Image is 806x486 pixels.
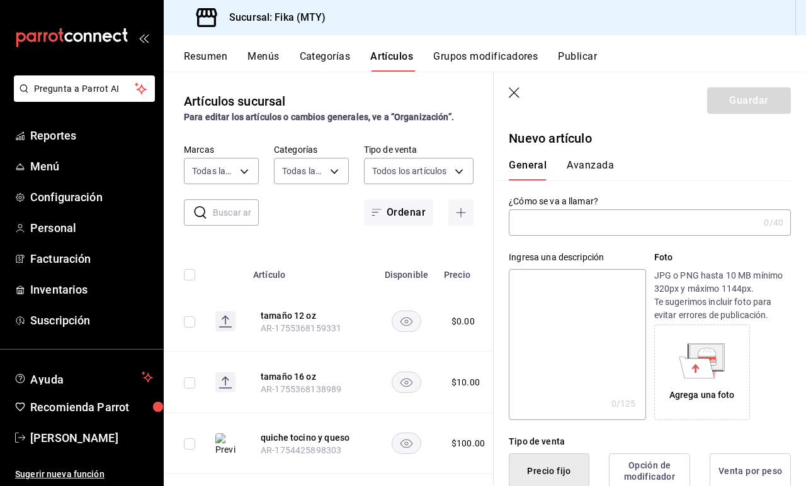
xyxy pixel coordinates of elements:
[567,159,614,180] button: Avanzada
[215,433,236,456] img: Preview
[30,399,153,416] span: Recomienda Parrot
[509,435,791,448] div: Tipo de venta
[451,376,480,389] div: $ 10.00
[300,50,351,72] button: Categorías
[509,159,776,180] div: navigation tabs
[219,10,326,25] h3: Sucursal: Fika (MTY)
[372,165,447,177] span: Todos los artículos
[15,468,153,481] span: Sugerir nueva función
[261,370,361,383] button: edit-product-location
[30,312,153,329] span: Suscripción
[274,145,349,154] label: Categorías
[654,251,791,264] p: Foto
[764,216,783,229] div: 0 /40
[184,50,227,72] button: Resumen
[30,250,153,267] span: Facturación
[509,129,791,148] p: Nuevo artículo
[261,323,341,333] span: AR-1755368159331
[30,158,153,175] span: Menú
[451,437,485,450] div: $ 100.00
[364,199,433,226] button: Ordenar
[30,429,153,446] span: [PERSON_NAME]
[509,197,791,206] label: ¿Cómo se va a llamar?
[509,159,547,180] button: General
[30,127,153,144] span: Reportes
[139,33,149,43] button: open_drawer_menu
[261,384,341,394] span: AR-1755368138989
[30,189,153,206] span: Configuración
[451,315,475,328] div: $ 0.00
[657,328,747,417] div: Agrega una foto
[30,219,153,236] span: Personal
[654,269,791,322] p: JPG o PNG hasta 10 MB mínimo 320px y máximo 1144px. Te sugerimos incluir foto para evitar errores...
[184,92,285,111] div: Artículos sucursal
[392,311,421,332] button: availability-product
[246,251,377,291] th: Artículo
[14,75,155,102] button: Pregunta a Parrot AI
[611,397,636,410] div: 0 /125
[184,50,806,72] div: navigation tabs
[34,82,135,96] span: Pregunta a Parrot AI
[184,145,259,154] label: Marcas
[392,372,421,393] button: availability-product
[184,112,454,122] strong: Para editar los artículos o cambios generales, ve a “Organización”.
[261,445,341,455] span: AR-1754425898303
[30,370,137,385] span: Ayuda
[261,309,361,322] button: edit-product-location
[282,165,326,177] span: Todas las categorías, Sin categoría
[364,145,474,154] label: Tipo de venta
[247,50,279,72] button: Menús
[213,200,259,225] input: Buscar artículo
[9,91,155,104] a: Pregunta a Parrot AI
[509,251,645,264] div: Ingresa una descripción
[377,251,436,291] th: Disponible
[370,50,413,72] button: Artículos
[30,281,153,298] span: Inventarios
[558,50,597,72] button: Publicar
[433,50,538,72] button: Grupos modificadores
[669,389,735,402] div: Agrega una foto
[261,431,361,444] button: edit-product-location
[436,251,500,291] th: Precio
[192,165,236,177] span: Todas las marcas, Sin marca
[392,433,421,454] button: availability-product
